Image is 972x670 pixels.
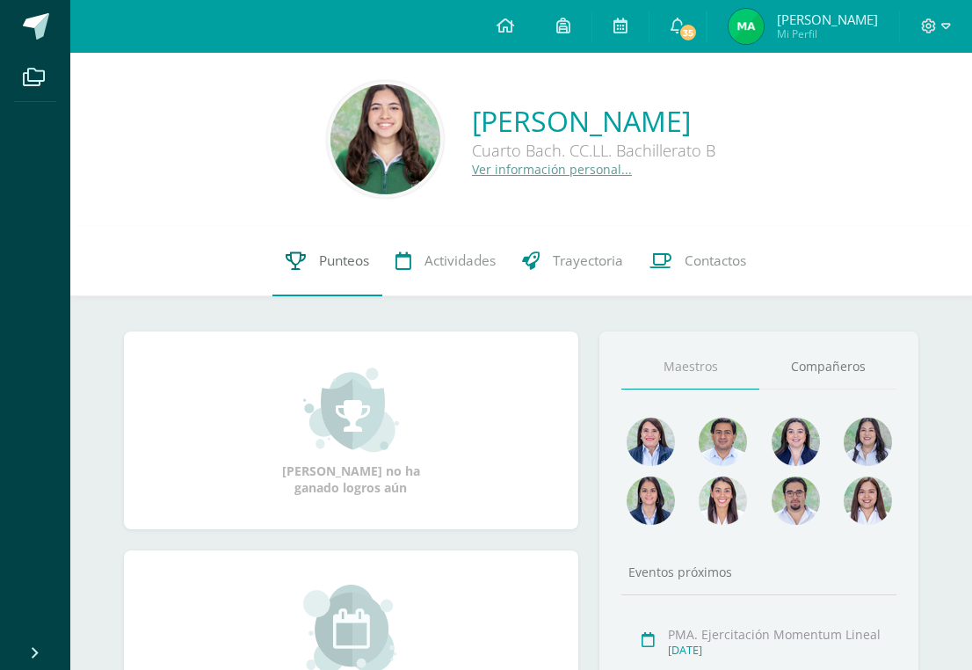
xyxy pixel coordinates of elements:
div: Eventos próximos [621,564,896,580]
img: 468d0cd9ecfcbce804e3ccd48d13f1ad.png [772,418,820,466]
img: d4e0c534ae446c0d00535d3bb96704e9.png [627,477,675,525]
span: [PERSON_NAME] [777,11,878,28]
div: PMA. Ejercitación Momentum Lineal [668,626,889,643]
img: 73cb3e2fd3a09fe4019286b6cef0c376.png [330,84,440,194]
div: [PERSON_NAME] no ha ganado logros aún [263,366,439,496]
a: Compañeros [759,345,897,390]
a: [PERSON_NAME] [472,102,715,140]
a: Trayectoria [509,226,636,296]
img: 7d136978e960b05782fc5ad79635a2ab.png [729,9,764,44]
img: 38d188cc98c34aa903096de2d1c9671e.png [699,477,747,525]
img: 1e7bfa517bf798cc96a9d855bf172288.png [699,418,747,466]
a: Actividades [382,226,509,296]
span: 35 [678,23,697,42]
img: 4477f7ca9110c21fc6bc39c35d56baaa.png [627,418,675,466]
a: Ver información personal... [472,161,632,178]
div: Cuarto Bach. CC.LL. Bachillerato B [472,140,715,161]
img: 1be4a43e63524e8157c558615cd4c825.png [844,477,892,525]
a: Maestros [621,345,759,390]
div: [DATE] [668,643,889,658]
span: Contactos [685,251,746,270]
span: Mi Perfil [777,26,878,41]
img: d7e1be39c7a5a7a89cfb5608a6c66141.png [772,477,820,525]
img: achievement_small.png [303,366,399,454]
a: Punteos [272,226,382,296]
span: Actividades [424,251,496,270]
span: Punteos [319,251,369,270]
span: Trayectoria [553,251,623,270]
a: Contactos [636,226,759,296]
img: 1934cc27df4ca65fd091d7882280e9dd.png [844,418,892,466]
